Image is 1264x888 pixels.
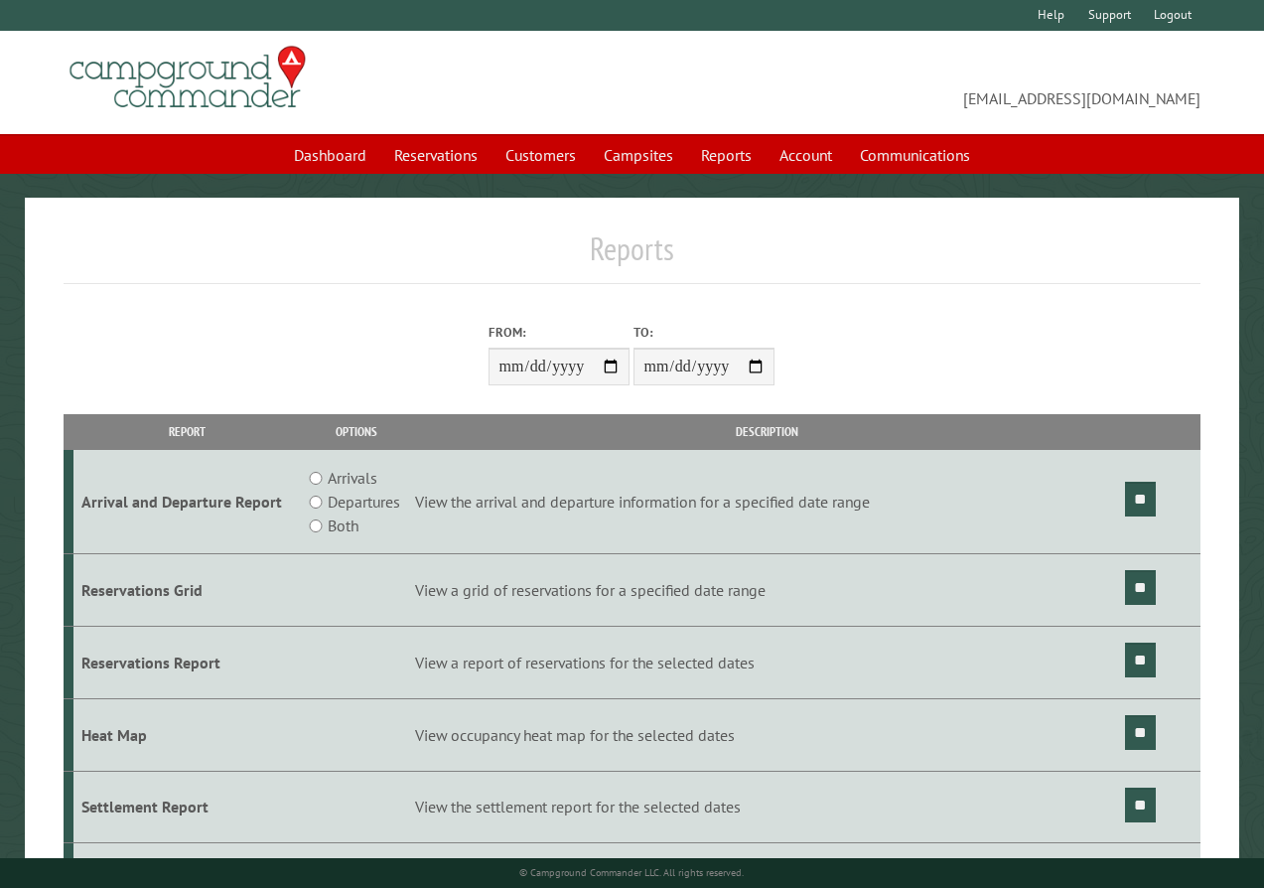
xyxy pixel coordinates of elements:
[489,323,630,342] label: From:
[64,39,312,116] img: Campground Commander
[328,490,400,514] label: Departures
[412,698,1122,771] td: View occupancy heat map for the selected dates
[328,514,358,537] label: Both
[519,866,744,879] small: © Campground Commander LLC. All rights reserved.
[412,554,1122,627] td: View a grid of reservations for a specified date range
[328,466,377,490] label: Arrivals
[282,136,378,174] a: Dashboard
[493,136,588,174] a: Customers
[633,323,774,342] label: To:
[632,55,1201,110] span: [EMAIL_ADDRESS][DOMAIN_NAME]
[689,136,764,174] a: Reports
[412,414,1122,449] th: Description
[592,136,685,174] a: Campsites
[73,450,302,554] td: Arrival and Departure Report
[412,626,1122,698] td: View a report of reservations for the selected dates
[768,136,844,174] a: Account
[73,414,302,449] th: Report
[412,450,1122,554] td: View the arrival and departure information for a specified date range
[73,698,302,771] td: Heat Map
[64,229,1201,284] h1: Reports
[412,771,1122,843] td: View the settlement report for the selected dates
[301,414,411,449] th: Options
[848,136,982,174] a: Communications
[73,771,302,843] td: Settlement Report
[382,136,490,174] a: Reservations
[73,554,302,627] td: Reservations Grid
[73,626,302,698] td: Reservations Report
